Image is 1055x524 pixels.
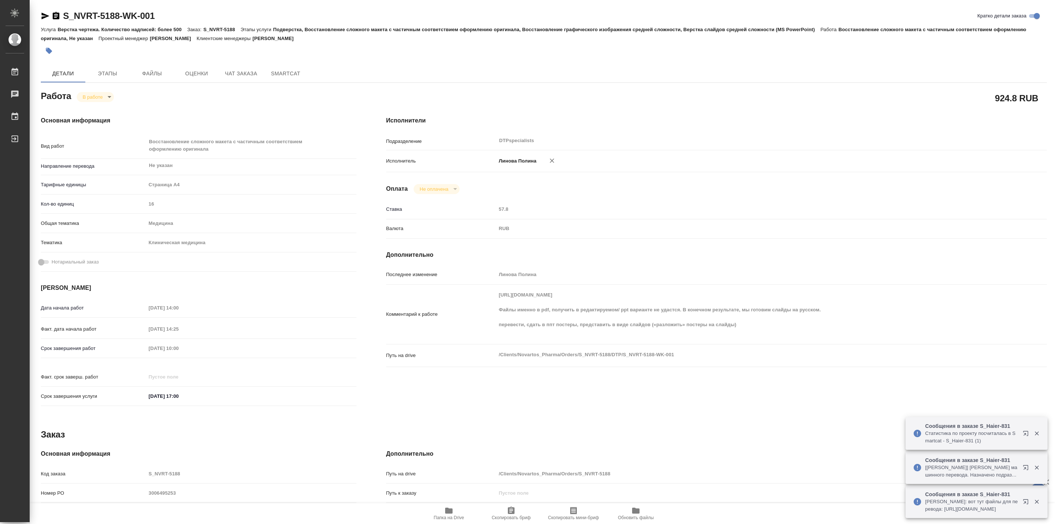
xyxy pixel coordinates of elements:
p: Общая тематика [41,220,146,227]
p: Заказ: [187,27,203,32]
p: Комментарий к работе [386,311,496,318]
span: Этапы [90,69,125,78]
p: [PERSON_NAME] [253,36,299,41]
p: Факт. срок заверш. работ [41,373,146,381]
input: Пустое поле [146,371,211,382]
p: Вид работ [41,143,146,150]
h4: [PERSON_NAME] [41,284,356,292]
input: Пустое поле [146,468,356,479]
button: Добавить тэг [41,43,57,59]
p: Услуга [41,27,57,32]
p: Путь на drive [386,470,496,478]
span: Кратко детали заказа [977,12,1026,20]
p: [PERSON_NAME]: вот тут файлы для перевода: [URL][DOMAIN_NAME] [925,498,1018,513]
div: В работе [77,92,114,102]
h4: Основная информация [41,116,356,125]
p: S_NVRT-5188 [203,27,240,32]
p: Срок завершения работ [41,345,146,352]
span: Нотариальный заказ [52,258,99,266]
h4: Дополнительно [386,449,1047,458]
p: Этапы услуги [241,27,273,32]
input: ✎ Введи что-нибудь [146,391,211,402]
div: Медицина [146,217,356,230]
textarea: /Clients/Novartos_Pharma/Orders/S_NVRT-5188/DTP/S_NVRT-5188-WK-001 [496,348,992,361]
p: Факт. дата начала работ [41,325,146,333]
input: Пустое поле [496,488,992,498]
p: Подразделение [386,138,496,145]
input: Пустое поле [146,199,356,209]
input: Пустое поле [146,488,356,498]
p: Код заказа [41,470,146,478]
p: Клиентские менеджеры [197,36,253,41]
button: Закрыть [1029,464,1044,471]
p: Тематика [41,239,146,246]
button: Открыть в новой вкладке [1018,460,1036,478]
span: SmartCat [268,69,303,78]
p: Срок завершения услуги [41,393,146,400]
p: [PERSON_NAME] [150,36,197,41]
p: Верстка чертежа. Количество надписей: более 500 [57,27,187,32]
button: Открыть в новой вкладке [1018,494,1036,512]
h4: Оплата [386,184,408,193]
p: Направление перевода [41,163,146,170]
h4: Исполнители [386,116,1047,125]
button: Открыть в новой вкладке [1018,426,1036,444]
h2: Заказ [41,429,65,441]
p: Дата начала работ [41,304,146,312]
span: Обновить файлы [618,515,654,520]
div: Клиническая медицина [146,236,356,249]
p: Путь на drive [386,352,496,359]
span: Скопировать бриф [492,515,530,520]
button: Скопировать бриф [480,503,542,524]
p: Исполнитель [386,157,496,165]
button: Закрыть [1029,498,1044,505]
input: Пустое поле [496,468,992,479]
div: В работе [414,184,459,194]
input: Пустое поле [146,302,211,313]
a: S_NVRT-5188-WK-001 [63,11,155,21]
p: Путь к заказу [386,489,496,497]
p: Валюта [386,225,496,232]
input: Пустое поле [146,324,211,334]
button: Скопировать мини-бриф [542,503,605,524]
span: Папка на Drive [434,515,464,520]
p: Сообщения в заказе S_Haier-831 [925,456,1018,464]
p: Тарифные единицы [41,181,146,189]
h2: Работа [41,89,71,102]
p: Кол-во единиц [41,200,146,208]
input: Пустое поле [496,204,992,214]
p: Подверстка, Восстановление сложного макета с частичным соответствием оформлению оригинала, Восста... [273,27,820,32]
button: Скопировать ссылку для ЯМессенджера [41,12,50,20]
p: Ставка [386,206,496,213]
button: Не оплачена [417,186,450,192]
span: Файлы [134,69,170,78]
span: Скопировать мини-бриф [548,515,599,520]
p: Проектный менеджер [99,36,150,41]
h2: 924.8 RUB [995,92,1038,104]
span: Детали [45,69,81,78]
button: Скопировать ссылку [52,12,60,20]
p: Сообщения в заказе S_Haier-831 [925,422,1018,430]
input: Пустое поле [146,343,211,354]
p: Cтатистика по проекту посчиталась в Smartcat - S_Haier-831 (1) [925,430,1018,445]
input: Пустое поле [496,269,992,280]
p: Работа [821,27,839,32]
textarea: [URL][DOMAIN_NAME] Файлы именно в pdf, получить в редактируемом/ ppt варианте не удастся. В конеч... [496,289,992,338]
button: Папка на Drive [418,503,480,524]
button: В работе [80,94,105,100]
p: Сообщения в заказе S_Haier-831 [925,491,1018,498]
button: Закрыть [1029,430,1044,437]
p: Линова Полина [496,157,537,165]
button: Удалить исполнителя [544,153,560,169]
p: Номер РО [41,489,146,497]
span: Чат заказа [223,69,259,78]
div: Страница А4 [146,179,356,191]
p: Последнее изменение [386,271,496,278]
p: [[PERSON_NAME]] [PERSON_NAME] машинного перевода. Назначено подразделение "Проектный офис" [925,464,1018,479]
h4: Дополнительно [386,250,1047,259]
h4: Основная информация [41,449,356,458]
button: Обновить файлы [605,503,667,524]
span: Оценки [179,69,214,78]
div: RUB [496,222,992,235]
